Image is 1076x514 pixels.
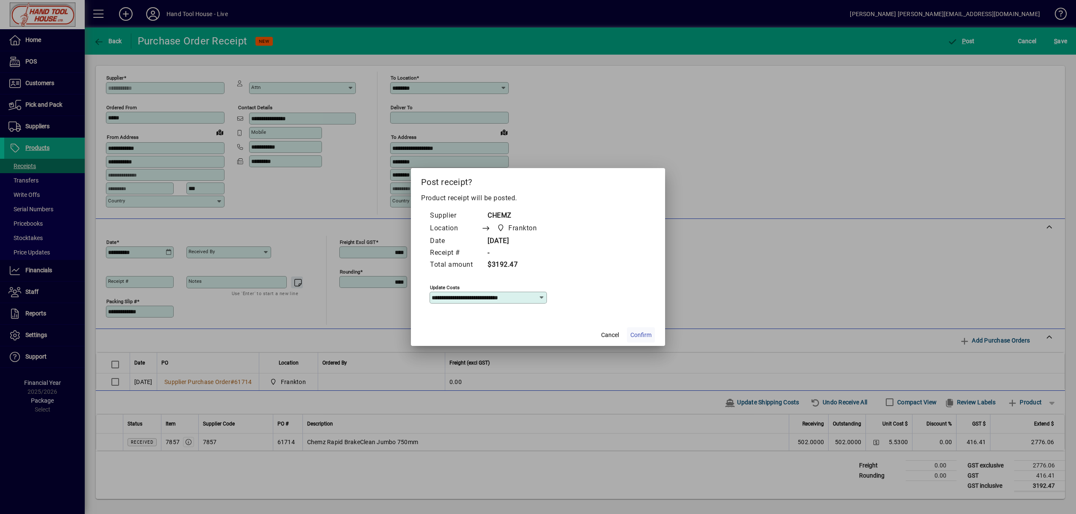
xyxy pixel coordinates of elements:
[481,247,553,259] td: -
[627,327,655,343] button: Confirm
[411,168,665,193] h2: Post receipt?
[430,247,481,259] td: Receipt #
[630,331,652,340] span: Confirm
[430,222,481,235] td: Location
[596,327,624,343] button: Cancel
[430,235,481,247] td: Date
[508,223,537,233] span: Frankton
[481,235,553,247] td: [DATE]
[430,285,460,290] mat-label: Update costs
[430,259,481,271] td: Total amount
[494,222,540,234] span: Frankton
[481,210,553,222] td: CHEMZ
[421,193,655,203] p: Product receipt will be posted.
[430,210,481,222] td: Supplier
[601,331,619,340] span: Cancel
[481,259,553,271] td: $3192.47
